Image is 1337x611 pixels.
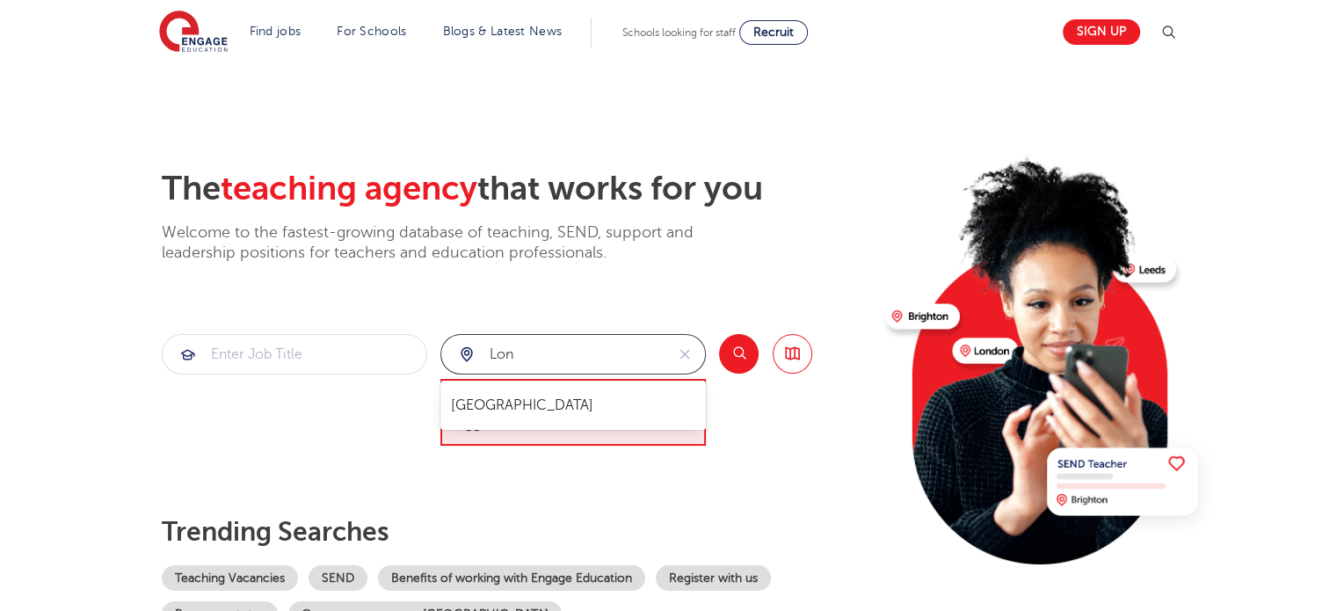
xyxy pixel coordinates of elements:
button: Clear [665,335,705,374]
ul: Submit [447,388,699,423]
a: SEND [309,565,367,591]
a: Sign up [1063,19,1140,45]
a: Benefits of working with Engage Education [378,565,645,591]
p: Welcome to the fastest-growing database of teaching, SEND, support and leadership positions for t... [162,222,742,264]
input: Submit [163,335,426,374]
a: Teaching Vacancies [162,565,298,591]
span: Schools looking for staff [622,26,736,39]
span: Please select a city from the list of suggestions [440,379,706,447]
a: Blogs & Latest News [443,25,563,38]
span: teaching agency [221,170,477,207]
span: Recruit [753,25,794,39]
input: Submit [441,335,665,374]
a: Recruit [739,20,808,45]
li: [GEOGRAPHIC_DATA] [447,388,699,423]
button: Search [719,334,759,374]
a: Register with us [656,565,771,591]
div: Submit [162,334,427,375]
h2: The that works for you [162,169,871,209]
a: Find jobs [250,25,302,38]
a: For Schools [337,25,406,38]
img: Engage Education [159,11,228,55]
p: Trending searches [162,516,871,548]
div: Submit [440,334,706,375]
